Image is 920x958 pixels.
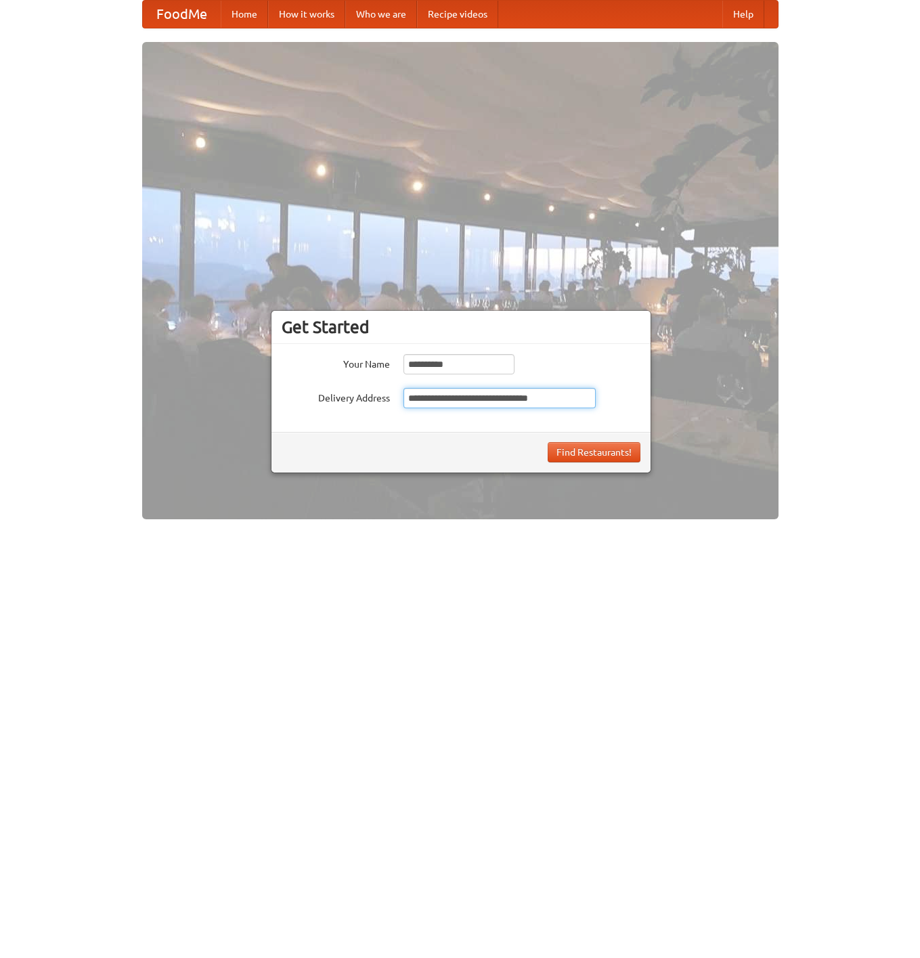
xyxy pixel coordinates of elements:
a: Who we are [345,1,417,28]
a: How it works [268,1,345,28]
label: Your Name [282,354,390,371]
button: Find Restaurants! [548,442,640,462]
a: Recipe videos [417,1,498,28]
a: Home [221,1,268,28]
a: Help [722,1,764,28]
label: Delivery Address [282,388,390,405]
h3: Get Started [282,317,640,337]
a: FoodMe [143,1,221,28]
